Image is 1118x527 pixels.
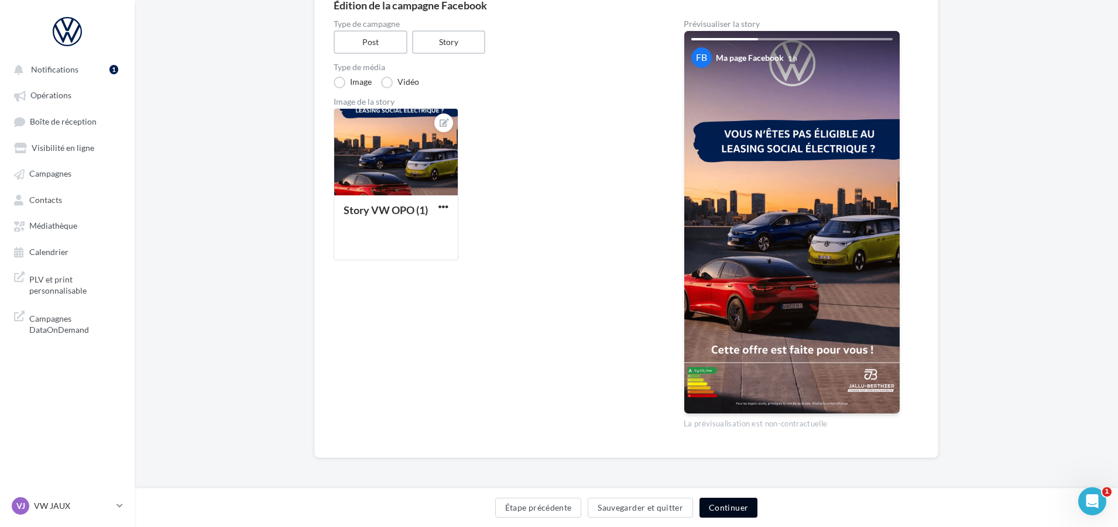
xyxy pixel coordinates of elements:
iframe: Intercom live chat [1078,487,1106,515]
a: Boîte de réception [7,111,128,132]
span: Notifications [31,64,78,74]
a: Opérations [7,84,128,105]
div: Prévisualiser la story [684,20,900,28]
button: Étape précédente [495,498,582,518]
label: Post [334,30,407,54]
span: VJ [16,500,25,512]
div: 1 [109,65,118,74]
a: PLV et print personnalisable [7,267,128,301]
a: Campagnes DataOnDemand [7,306,128,340]
span: Opérations [30,91,71,101]
button: Continuer [699,498,757,518]
p: VW JAUX [34,500,112,512]
span: Campagnes DataOnDemand [29,311,121,336]
label: Type de média [334,63,646,71]
span: Médiathèque [29,221,77,231]
a: Médiathèque [7,215,128,236]
div: La prévisualisation est non-contractuelle [684,414,900,429]
label: Vidéo [381,77,419,88]
label: Story [412,30,486,54]
span: PLV et print personnalisable [29,271,121,297]
a: Visibilité en ligne [7,137,128,158]
a: Calendrier [7,241,128,262]
label: Type de campagne [334,20,646,28]
div: FB [691,47,712,68]
div: Ma page Facebook [716,52,784,64]
span: Visibilité en ligne [32,143,94,153]
span: 1 [1102,487,1112,497]
div: Image de la story [334,98,646,106]
div: 1 h [788,53,797,63]
a: Contacts [7,189,128,210]
div: Story VW OPO (1) [344,204,428,216]
span: Calendrier [29,247,68,257]
span: Campagnes [29,169,71,179]
span: Contacts [29,195,62,205]
a: VJ VW JAUX [9,495,125,517]
img: Your Facebook story preview [684,31,900,414]
button: Sauvegarder et quitter [588,498,693,518]
a: Campagnes [7,163,128,184]
span: Boîte de réception [30,116,97,126]
label: Image [334,77,372,88]
button: Notifications 1 [7,58,123,80]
